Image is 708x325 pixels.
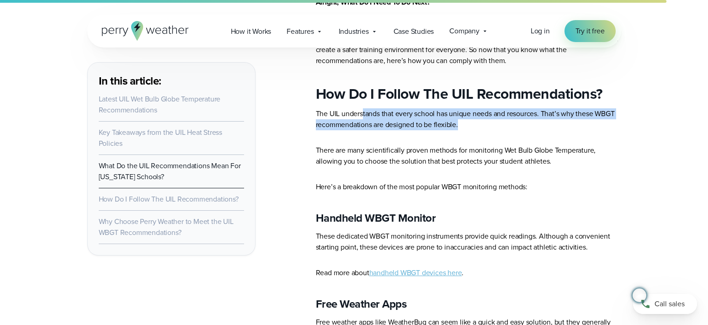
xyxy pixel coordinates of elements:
[99,94,221,115] a: Latest UIL Wet Bulb Globe Temperature Recommendations
[339,26,369,37] span: Industries
[231,26,271,37] span: How it Works
[316,145,621,167] p: There are many scientifically proven methods for monitoring Wet Bulb Globe Temperature, allowing ...
[99,160,241,182] a: What Do the UIL Recommendations Mean For [US_STATE] Schools?
[223,22,279,41] a: How it Works
[316,211,621,225] h3: Handheld WBGT Monitor
[531,26,550,37] a: Log in
[316,231,621,253] p: These dedicated WBGT monitoring instruments provide quick readings. Although a convenient startin...
[386,22,442,41] a: Case Studies
[316,267,621,278] p: Read more about .
[564,20,616,42] a: Try it free
[394,26,434,37] span: Case Studies
[316,297,621,311] h3: Free Weather Apps
[633,294,697,314] a: Call sales
[316,108,621,130] p: The UIL understands that every school has unique needs and resources. That’s why these WBGT recom...
[531,26,550,36] span: Log in
[655,298,685,309] span: Call sales
[316,83,603,105] strong: How Do I Follow The UIL Recommendations?
[369,267,462,278] a: handheld WBGT devices here
[99,216,234,238] a: Why Choose Perry Weather to Meet the UIL WBGT Recommendations?
[449,26,479,37] span: Company
[287,26,314,37] span: Features
[99,127,222,149] a: Key Takeaways from the UIL Heat Stress Policies
[575,26,605,37] span: Try it free
[99,74,244,88] h3: In this article:
[316,181,621,192] p: Here’s a breakdown of the most popular WBGT monitoring methods:
[99,194,239,204] a: How Do I Follow The UIL Recommendations?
